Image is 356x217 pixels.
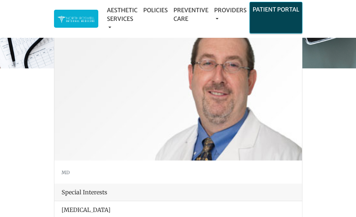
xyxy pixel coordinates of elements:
[211,3,249,26] a: Providers
[250,2,302,17] a: Patient Portal
[58,15,95,23] img: North Roswell Internal Medicine
[104,3,140,35] a: Aesthetic Services
[54,14,302,161] img: Dr. George Kanes
[140,3,171,17] a: Policies
[171,3,211,26] a: Preventive Care
[62,169,70,175] small: MD
[54,184,302,201] div: Special Interests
